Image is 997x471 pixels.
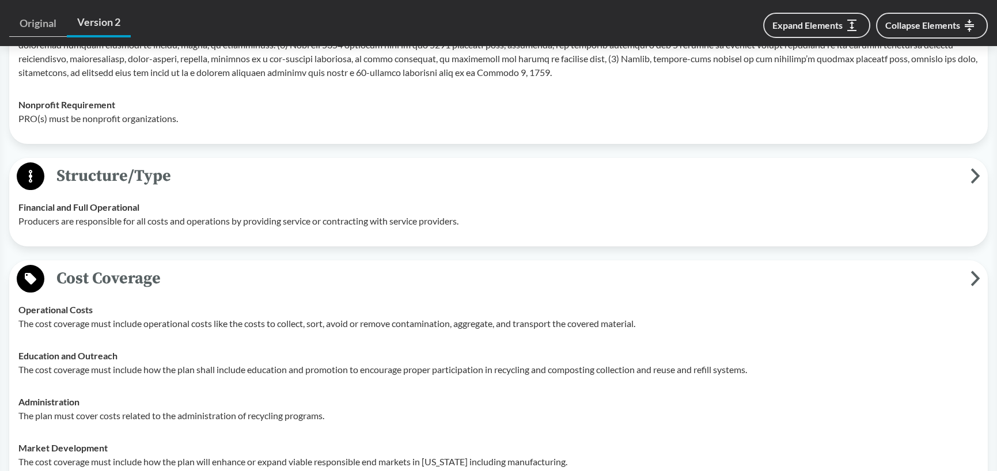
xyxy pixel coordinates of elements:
[18,304,93,315] strong: Operational Costs
[18,202,139,212] strong: Financial and Full Operational
[9,10,67,37] a: Original
[18,396,79,407] strong: Administration
[44,265,971,291] span: Cost Coverage
[18,112,979,126] p: PRO(s) must be nonprofit organizations.
[18,214,979,228] p: Producers are responsible for all costs and operations by providing service or contracting with s...
[18,350,117,361] strong: Education and Outreach
[18,99,115,110] strong: Nonprofit Requirement
[876,13,988,39] button: Collapse Elements
[18,455,979,469] p: The cost coverage must include how the plan will enhance or expand viable responsible end markets...
[18,317,979,331] p: The cost coverage must include operational costs like the costs to collect, sort, avoid or remove...
[18,442,108,453] strong: Market Development
[763,13,870,38] button: Expand Elements
[13,264,984,294] button: Cost Coverage
[18,363,979,377] p: The cost coverage must include how the plan shall include education and promotion to encourage pr...
[18,409,979,423] p: The plan must cover costs related to the administration of recycling programs.
[13,162,984,191] button: Structure/Type
[44,163,971,189] span: Structure/Type
[67,9,131,37] a: Version 2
